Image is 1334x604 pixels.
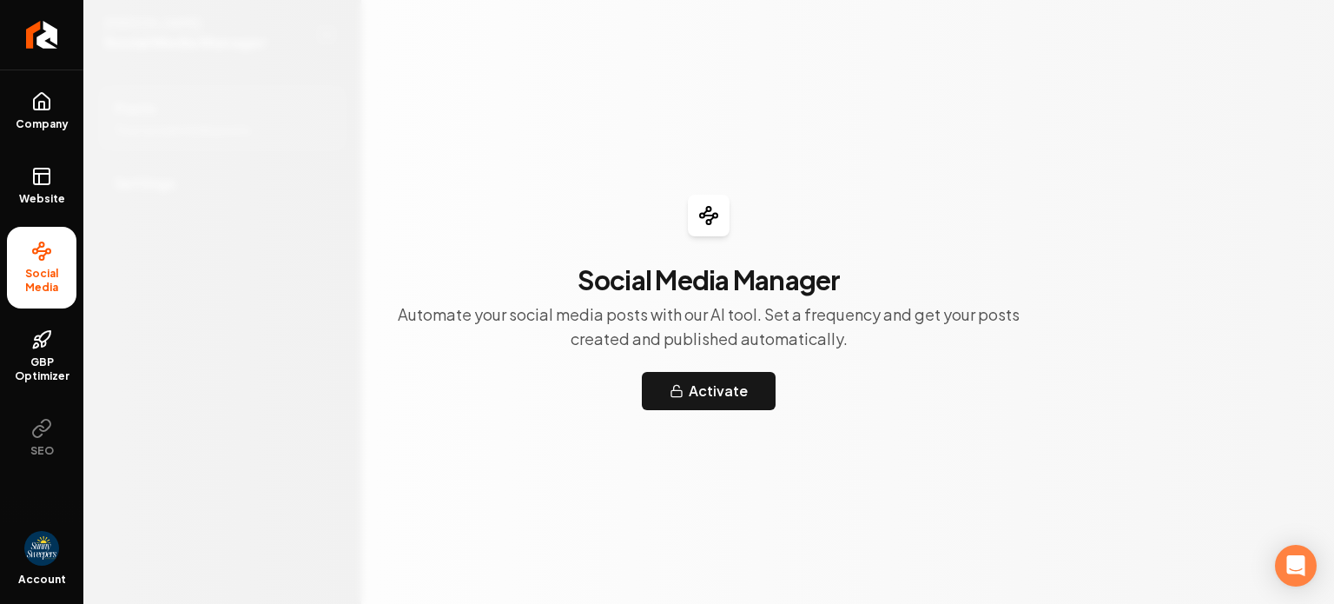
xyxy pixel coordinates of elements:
[7,152,76,220] a: Website
[7,267,76,295] span: Social Media
[12,192,72,206] span: Website
[7,315,76,397] a: GBP Optimizer
[23,444,61,458] span: SEO
[24,531,59,566] img: Sunny Sweepers
[26,21,58,49] img: Rebolt Logo
[7,355,76,383] span: GBP Optimizer
[24,531,59,566] button: Open user button
[1275,545,1317,587] div: Open Intercom Messenger
[7,77,76,145] a: Company
[9,117,76,131] span: Company
[18,573,66,587] span: Account
[7,404,76,472] button: SEO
